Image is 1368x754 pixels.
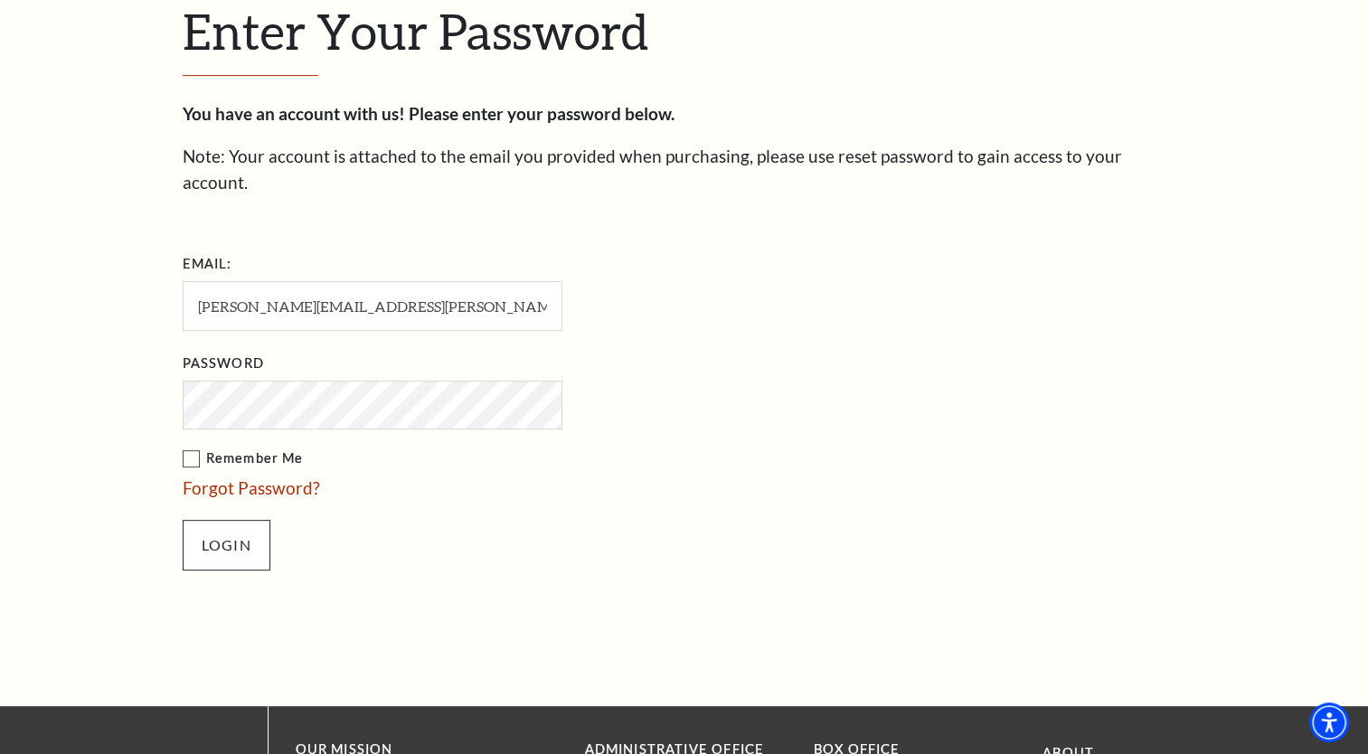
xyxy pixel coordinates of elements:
[183,144,1186,195] p: Note: Your account is attached to the email you provided when purchasing, please use reset passwo...
[409,103,675,124] strong: Please enter your password below.
[183,253,232,276] label: Email:
[183,520,270,570] input: Submit button
[183,2,648,60] span: Enter Your Password
[183,281,562,331] input: Required
[183,477,320,498] a: Forgot Password?
[183,103,405,124] strong: You have an account with us!
[183,353,264,375] label: Password
[183,448,743,470] label: Remember Me
[1309,702,1349,742] div: Accessibility Menu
